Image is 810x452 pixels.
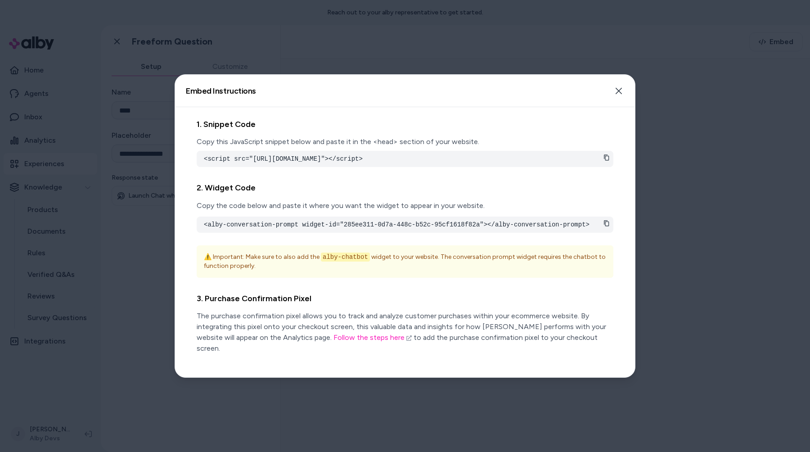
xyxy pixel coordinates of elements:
p: Copy this JavaScript snippet below and paste it in the <head> section of your website. [197,136,613,147]
h2: Embed Instructions [186,87,256,95]
h2: 1. Snippet Code [197,118,613,131]
p: ⚠️ Important: Make sure to also add the widget to your website. The conversation prompt widget re... [204,253,606,271]
pre: <script src="[URL][DOMAIN_NAME]"></script> [204,154,606,163]
h2: 3. Purchase Confirmation Pixel [197,292,613,305]
p: The purchase confirmation pixel allows you to track and analyze customer purchases within your ec... [197,311,613,354]
a: Follow the steps here [333,333,412,342]
p: Copy the code below and paste it where you want the widget to appear in your website. [197,200,613,211]
h2: 2. Widget Code [197,181,613,194]
code: alby-chatbot [321,253,370,262]
pre: <alby-conversation-prompt widget-id="285ee311-0d7a-448c-b52c-95cf1618f82a"></alby-conversation-pr... [204,220,606,229]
